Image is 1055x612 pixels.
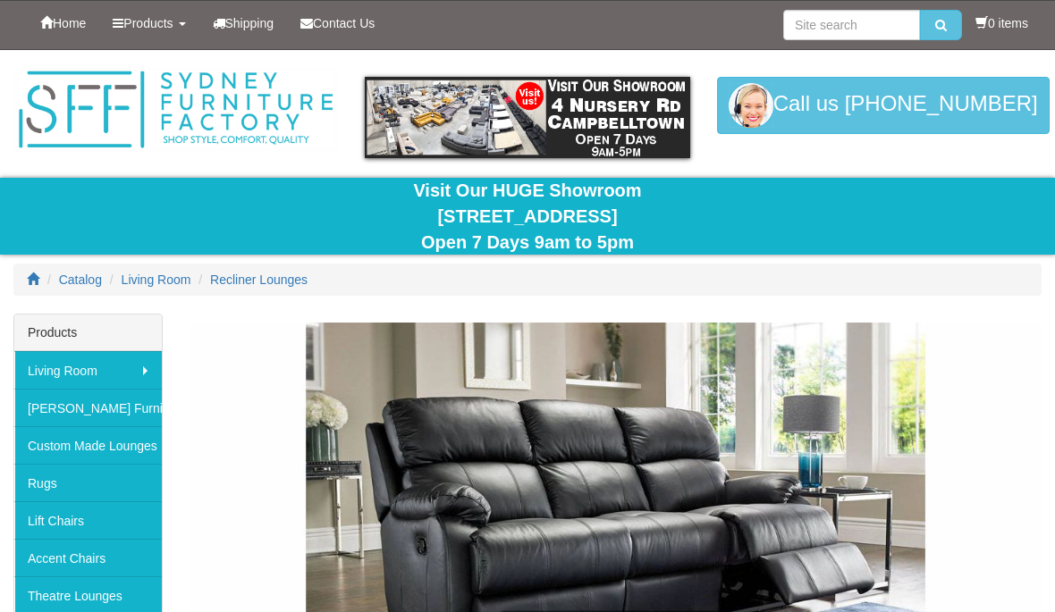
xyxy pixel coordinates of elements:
a: Living Room [122,272,191,287]
span: Shipping [225,16,274,30]
a: Products [99,1,198,46]
div: Visit Our HUGE Showroom [STREET_ADDRESS] Open 7 Days 9am to 5pm [13,178,1042,255]
a: Living Room [14,351,162,389]
span: Home [53,16,86,30]
a: Rugs [14,464,162,501]
a: Lift Chairs [14,501,162,539]
a: Contact Us [287,1,388,46]
span: Contact Us [313,16,375,30]
div: Products [14,314,162,351]
img: Sydney Furniture Factory [13,68,338,152]
img: showroom.gif [365,77,689,158]
a: Custom Made Lounges [14,426,162,464]
span: Products [123,16,173,30]
a: Catalog [59,272,102,287]
li: 0 items [975,14,1028,32]
a: Accent Chairs [14,539,162,576]
input: Site search [783,10,920,40]
a: Recliner Lounges [210,272,308,287]
a: [PERSON_NAME] Furniture [14,389,162,426]
a: Shipping [199,1,288,46]
a: Home [27,1,99,46]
